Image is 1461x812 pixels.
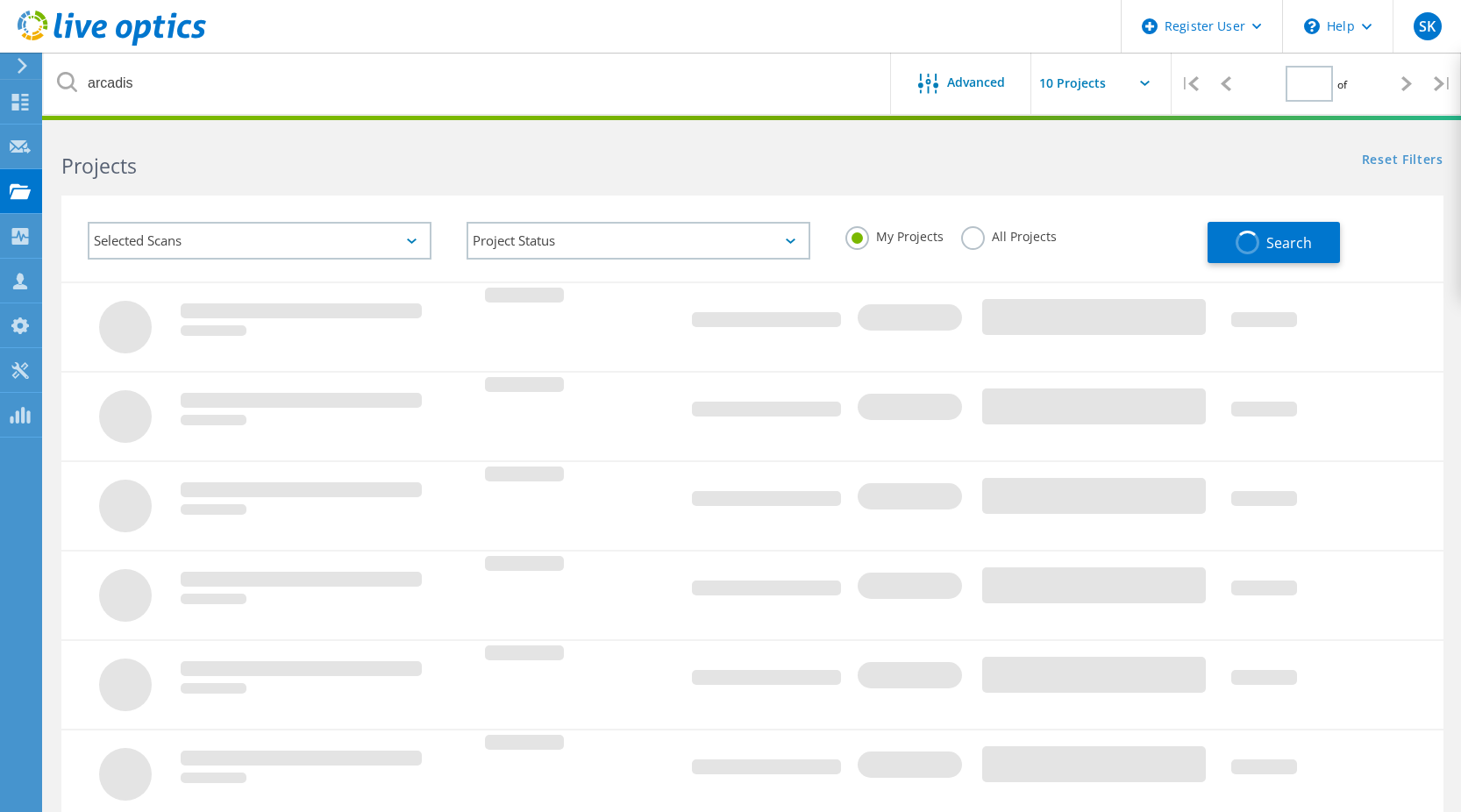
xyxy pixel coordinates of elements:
[1304,18,1320,34] svg: \n
[1419,19,1436,33] span: SK
[961,226,1057,243] label: All Projects
[88,222,431,260] div: Selected Scans
[1362,153,1443,168] a: Reset Filters
[947,76,1005,89] span: Advanced
[1337,77,1347,92] span: of
[467,222,810,260] div: Project Status
[845,226,944,243] label: My Projects
[1208,222,1340,263] button: Search
[18,37,206,49] a: Live Optics Dashboard
[1172,53,1208,115] div: |
[1266,233,1312,253] span: Search
[1425,53,1461,115] div: |
[44,53,892,114] input: Search projects by name, owner, ID, company, etc
[61,152,137,180] b: Projects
